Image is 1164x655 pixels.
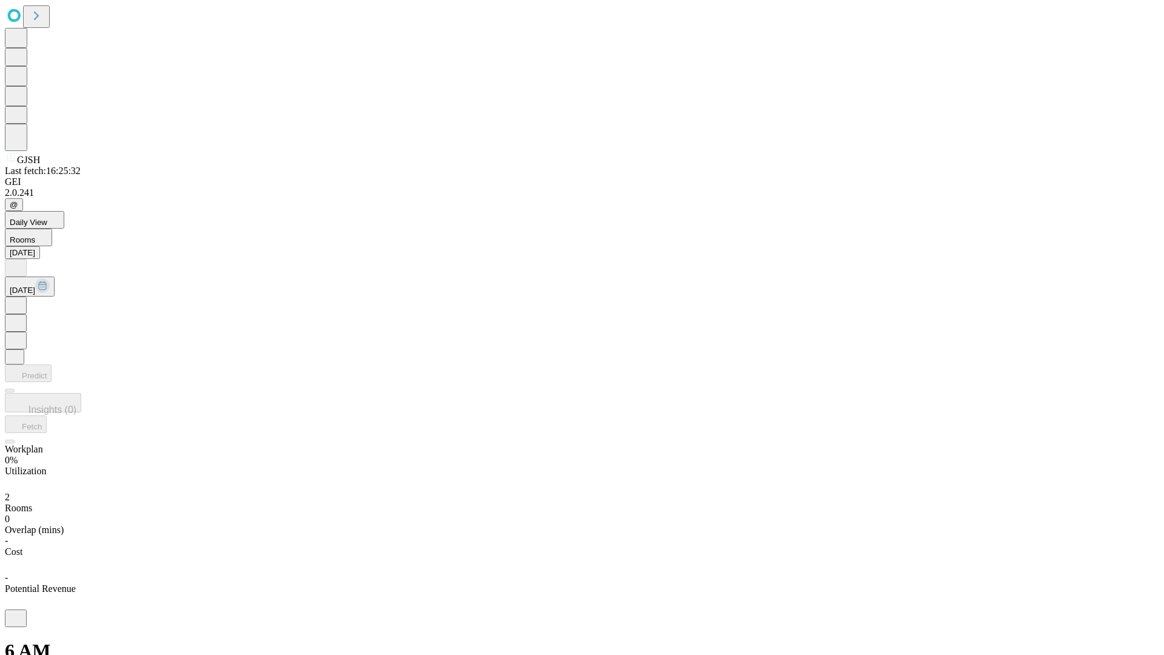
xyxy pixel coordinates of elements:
button: Rooms [5,229,52,246]
span: Cost [5,546,22,557]
span: - [5,536,8,546]
button: Fetch [5,415,47,433]
button: [DATE] [5,246,40,259]
span: Workplan [5,444,43,454]
span: 2 [5,492,10,502]
span: Utilization [5,466,46,476]
span: GJSH [17,155,40,165]
button: Insights (0) [5,393,81,412]
button: @ [5,198,23,211]
button: Predict [5,364,52,382]
span: Daily View [10,218,47,227]
div: GEI [5,176,1159,187]
span: Overlap (mins) [5,525,64,535]
span: - [5,573,8,583]
span: Insights (0) [28,405,76,415]
span: Last fetch: 16:25:32 [5,166,81,176]
button: Daily View [5,211,64,229]
span: 0% [5,455,18,465]
div: 2.0.241 [5,187,1159,198]
button: [DATE] [5,277,55,297]
span: @ [10,200,18,209]
span: Rooms [10,235,35,244]
span: 0 [5,514,10,524]
span: Potential Revenue [5,583,76,594]
span: Rooms [5,503,32,513]
span: [DATE] [10,286,35,295]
